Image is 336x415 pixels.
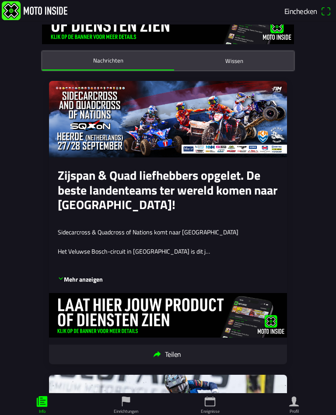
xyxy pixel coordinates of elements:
[287,395,301,408] ion-icon: person
[284,5,317,17] span: Einchecken
[203,395,217,408] ion-icon: calendar
[58,275,103,284] p: Mehr anzeigen
[225,56,243,66] ion-label: Wissen
[290,408,299,415] ion-label: Profil
[93,56,123,65] ion-label: Nachrichten
[58,228,278,237] p: Sidecarcross & Quadcross of Nations komt naar [GEOGRAPHIC_DATA]
[58,276,64,282] ion-icon: arrow down
[58,247,278,256] p: Het Veluwse Bosch-circuit in [GEOGRAPHIC_DATA] is dit j…
[49,293,287,338] img: ovdhpoPiYVyyWxH96Op6EavZdUOyIWdtEOENrLni.jpg
[281,3,334,18] a: Eincheckenqr scanner
[49,81,287,157] img: 64v4Apfhk9kRvyee7tCCbhUWCIhqkwx3UzeRWfBS.jpg
[35,395,49,408] ion-icon: paper
[119,395,133,408] ion-icon: flag
[201,408,220,415] ion-label: Ereignisse
[114,408,138,415] ion-label: Einrichtungen
[58,168,278,212] ion-card-title: Zijspan & Quad liefhebbers opgelet. De beste landenteams ter wereld komen naar [GEOGRAPHIC_DATA]!
[49,345,287,364] ion-button: Teilen
[39,408,45,415] ion-label: Info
